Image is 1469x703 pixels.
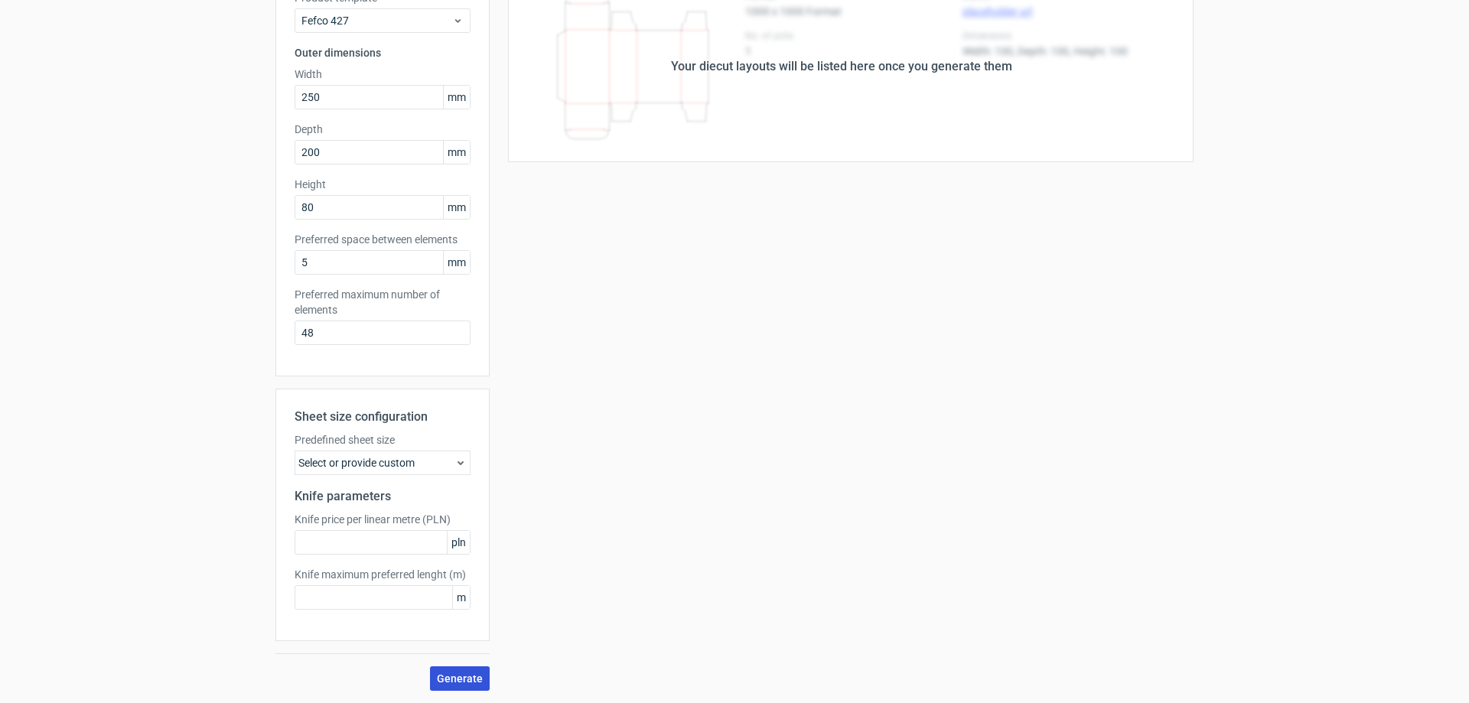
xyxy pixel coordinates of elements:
[295,567,471,582] label: Knife maximum preferred lenght (m)
[295,177,471,192] label: Height
[295,432,471,448] label: Predefined sheet size
[443,251,470,274] span: mm
[443,141,470,164] span: mm
[452,586,470,609] span: m
[295,451,471,475] div: Select or provide custom
[295,287,471,317] label: Preferred maximum number of elements
[295,487,471,506] h2: Knife parameters
[295,408,471,426] h2: Sheet size configuration
[447,531,470,554] span: pln
[437,673,483,684] span: Generate
[295,67,471,82] label: Width
[295,122,471,137] label: Depth
[295,232,471,247] label: Preferred space between elements
[443,196,470,219] span: mm
[430,666,490,691] button: Generate
[295,512,471,527] label: Knife price per linear metre (PLN)
[301,13,452,28] span: Fefco 427
[443,86,470,109] span: mm
[295,45,471,60] h3: Outer dimensions
[671,57,1012,76] div: Your diecut layouts will be listed here once you generate them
